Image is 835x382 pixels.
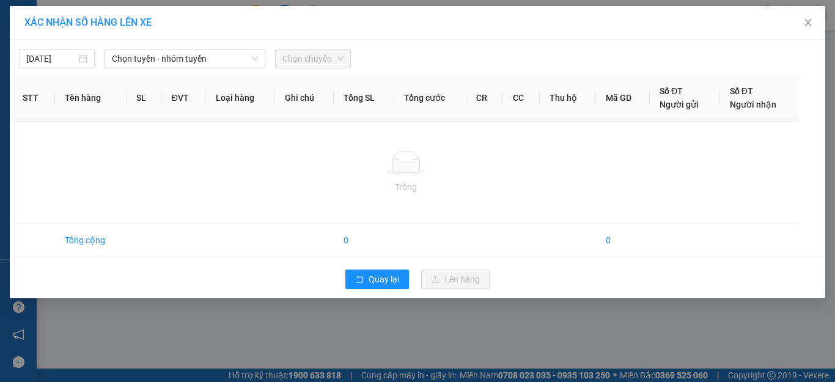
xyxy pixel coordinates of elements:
th: CC [503,75,540,122]
span: rollback [355,275,364,285]
span: XÁC NHẬN SỐ HÀNG LÊN XE [24,17,152,28]
span: Người nhận [730,100,776,109]
td: Tổng cộng [55,224,127,257]
span: Chọn tuyến - nhóm tuyến [112,50,258,68]
th: Thu hộ [540,75,596,122]
span: Chọn chuyến [282,50,344,68]
div: Trống [23,180,789,194]
th: Mã GD [596,75,650,122]
th: STT [13,75,55,122]
button: Close [791,6,825,40]
th: Tên hàng [55,75,127,122]
span: close [803,18,813,28]
input: 11/09/2025 [26,52,76,65]
span: Số ĐT [660,86,683,96]
span: Số ĐT [730,86,753,96]
th: Ghi chú [275,75,334,122]
th: ĐVT [162,75,206,122]
td: 0 [596,224,650,257]
th: Tổng SL [334,75,394,122]
td: 0 [334,224,394,257]
th: CR [466,75,503,122]
span: Người gửi [660,100,699,109]
th: Loại hàng [206,75,276,122]
th: SL [127,75,161,122]
button: rollbackQuay lại [345,270,409,289]
th: Tổng cước [394,75,466,122]
button: uploadLên hàng [421,270,490,289]
span: down [251,55,259,62]
span: Quay lại [369,273,399,286]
